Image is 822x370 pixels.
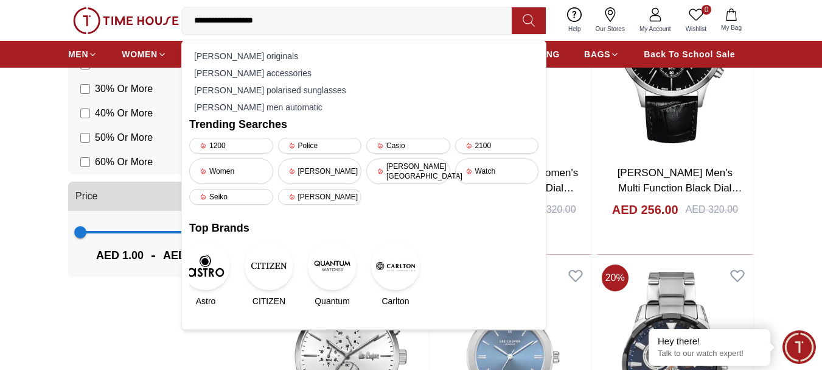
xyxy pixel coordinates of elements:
div: [PERSON_NAME] [278,158,362,184]
span: 50 % Or More [95,130,153,145]
span: BAGS [584,48,610,60]
a: CITIZENCITIZEN [253,241,285,307]
div: Seiko [189,189,273,205]
h2: Trending Searches [189,116,538,133]
span: - [144,246,163,265]
span: Back To School Sale [644,48,735,60]
a: AstroAstro [189,241,222,307]
div: AED 320.00 [686,202,738,217]
span: WOMEN [122,48,158,60]
div: Women [189,158,273,184]
div: 2100 [455,138,539,154]
input: 60% Or More [80,157,90,167]
span: Help [563,24,586,34]
img: CITIZEN [245,241,293,290]
a: BAGS [584,43,619,65]
a: 0Wishlist [678,5,714,36]
button: My Bag [714,6,749,35]
a: Our Stores [588,5,632,36]
span: 30 % Or More [95,82,153,96]
input: 50% Or More [80,133,90,143]
a: MEN [68,43,97,65]
span: Price [75,189,97,204]
div: Hey there! [658,335,761,347]
span: 20 % [602,265,629,291]
img: Quantum [308,241,357,290]
span: Astro [196,295,216,307]
h4: AED 256.00 [612,201,678,218]
img: Astro [181,241,230,290]
span: AED 1.00 [96,247,144,264]
div: Chat Widget [782,330,816,364]
a: Help [561,5,588,36]
span: Wishlist [681,24,711,34]
a: Back To School Sale [644,43,735,65]
div: [PERSON_NAME] accessories [189,65,538,82]
button: Price [68,182,263,211]
img: ... [73,7,179,34]
div: 1200 [189,138,273,154]
span: My Bag [716,23,747,32]
span: 0 [702,5,711,15]
div: [PERSON_NAME][GEOGRAPHIC_DATA] [366,158,450,184]
div: Police [278,138,362,154]
img: Carlton [371,241,420,290]
div: [PERSON_NAME] originals [189,48,538,65]
input: 40% Or More [80,109,90,118]
span: CITIZEN [253,295,285,307]
div: [PERSON_NAME] [278,189,362,205]
span: 40 % Or More [95,106,153,121]
div: AED 320.00 [523,202,576,217]
a: WOMEN [122,43,167,65]
a: CarltonCarlton [379,241,412,307]
span: AED 10000.00 [163,247,235,264]
input: 30% Or More [80,84,90,94]
a: [PERSON_NAME] Men's Multi Function Black Dial Watch - LC08154.351 [618,167,742,210]
div: Watch [455,158,539,184]
span: 60 % Or More [95,155,153,169]
p: Talk to our watch expert! [658,349,761,359]
a: QuantumQuantum [316,241,349,307]
h2: Top Brands [189,219,538,237]
div: [PERSON_NAME] polarised sunglasses [189,82,538,99]
span: MEN [68,48,88,60]
span: Our Stores [591,24,630,34]
div: [PERSON_NAME] men automatic [189,99,538,116]
span: Carlton [381,295,409,307]
span: My Account [635,24,676,34]
div: Casio [366,138,450,154]
span: Quantum [315,295,350,307]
